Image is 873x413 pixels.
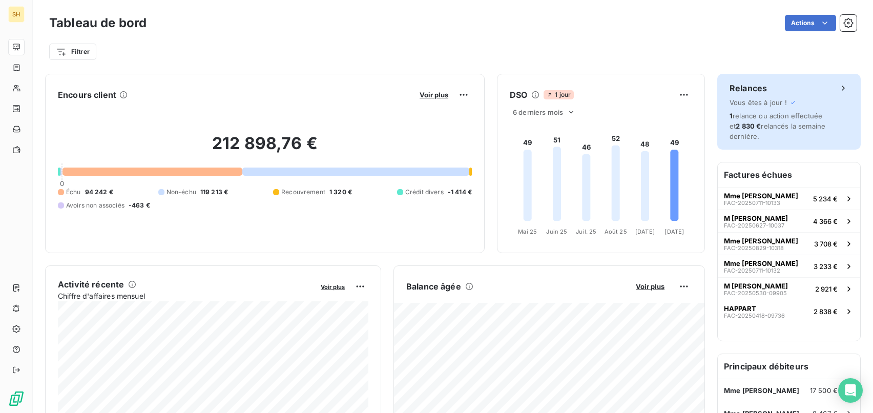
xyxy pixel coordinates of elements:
[718,232,860,255] button: Mme [PERSON_NAME]FAC-20250829-103183 708 €
[420,91,448,99] span: Voir plus
[167,188,196,197] span: Non-échu
[58,133,472,164] h2: 212 898,76 €
[814,262,838,271] span: 3 233 €
[8,6,25,23] div: SH
[546,228,567,235] tspan: Juin 25
[58,291,314,301] span: Chiffre d'affaires mensuel
[544,90,574,99] span: 1 jour
[814,240,838,248] span: 3 708 €
[724,304,756,313] span: HAPPART
[718,300,860,322] button: HAPPARTFAC-20250418-097362 838 €
[318,282,348,291] button: Voir plus
[633,282,668,291] button: Voir plus
[85,188,113,197] span: 94 242 €
[718,277,860,300] button: M [PERSON_NAME]FAC-20250530-099052 921 €
[724,245,784,251] span: FAC-20250829-10318
[813,217,838,225] span: 4 366 €
[736,122,761,130] span: 2 830 €
[724,386,800,395] span: Mme [PERSON_NAME]
[448,188,472,197] span: -1 414 €
[813,195,838,203] span: 5 234 €
[518,228,537,235] tspan: Mai 25
[281,188,325,197] span: Recouvrement
[724,222,784,229] span: FAC-20250627-10037
[200,188,228,197] span: 119 213 €
[724,237,798,245] span: Mme [PERSON_NAME]
[785,15,836,31] button: Actions
[730,82,767,94] h6: Relances
[718,210,860,232] button: M [PERSON_NAME]FAC-20250627-100374 366 €
[718,162,860,187] h6: Factures échues
[718,354,860,379] h6: Principaux débiteurs
[730,112,825,140] span: relance ou action effectuée et relancés la semaine dernière.
[724,214,788,222] span: M [PERSON_NAME]
[605,228,627,235] tspan: Août 25
[406,280,461,293] h6: Balance âgée
[129,201,150,210] span: -463 €
[66,201,124,210] span: Avoirs non associés
[718,255,860,277] button: Mme [PERSON_NAME]FAC-20250711-101323 233 €
[66,188,81,197] span: Échu
[724,282,788,290] span: M [PERSON_NAME]
[49,44,96,60] button: Filtrer
[58,278,124,291] h6: Activité récente
[724,313,785,319] span: FAC-20250418-09736
[724,259,798,267] span: Mme [PERSON_NAME]
[636,282,664,291] span: Voir plus
[417,90,451,99] button: Voir plus
[49,14,147,32] h3: Tableau de bord
[724,192,798,200] span: Mme [PERSON_NAME]
[724,200,780,206] span: FAC-20250711-10133
[718,187,860,210] button: Mme [PERSON_NAME]FAC-20250711-101335 234 €
[60,179,64,188] span: 0
[730,112,733,120] span: 1
[730,98,787,107] span: Vous êtes à jour !
[815,285,838,293] span: 2 921 €
[664,228,684,235] tspan: [DATE]
[513,108,563,116] span: 6 derniers mois
[814,307,838,316] span: 2 838 €
[576,228,596,235] tspan: Juil. 25
[724,267,780,274] span: FAC-20250711-10132
[838,378,863,403] div: Open Intercom Messenger
[510,89,527,101] h6: DSO
[58,89,116,101] h6: Encours client
[321,283,345,291] span: Voir plus
[405,188,444,197] span: Crédit divers
[724,290,787,296] span: FAC-20250530-09905
[329,188,352,197] span: 1 320 €
[810,386,838,395] span: 17 500 €
[8,390,25,407] img: Logo LeanPay
[635,228,655,235] tspan: [DATE]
